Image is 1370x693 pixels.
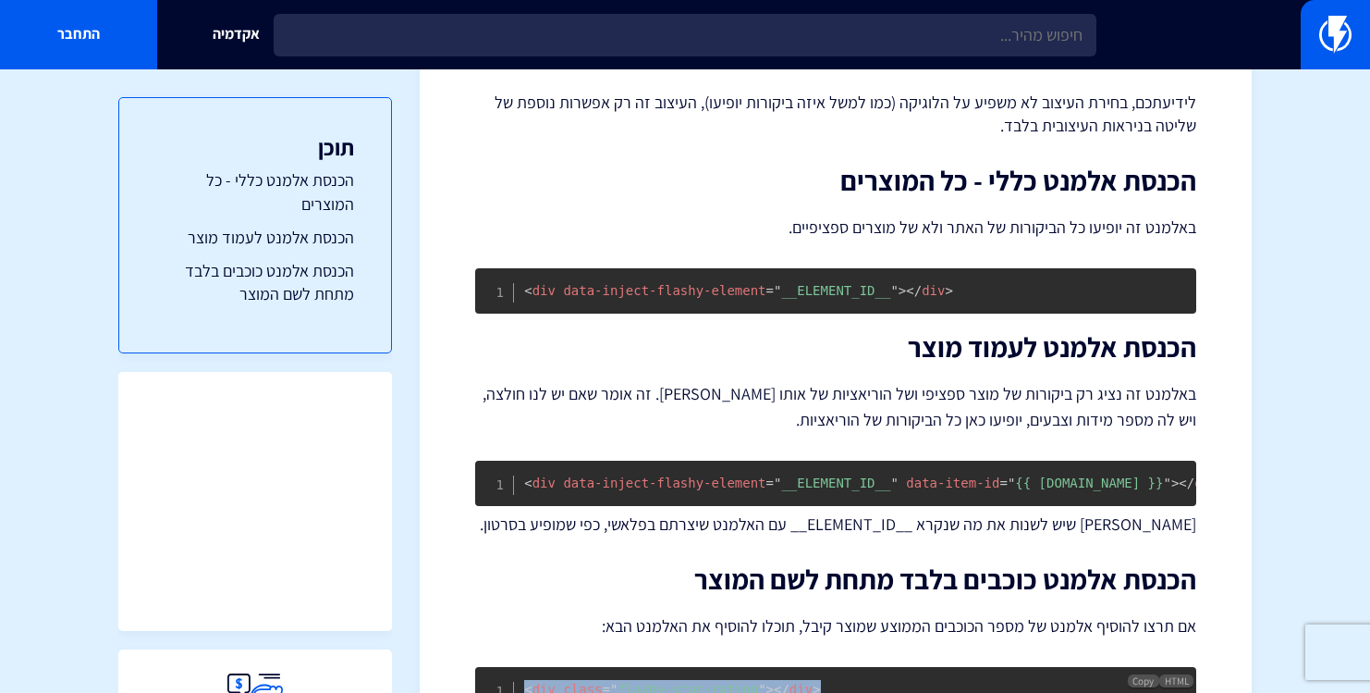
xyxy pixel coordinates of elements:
span: __ELEMENT_ID__ [766,476,899,490]
span: __ELEMENT_ID__ [766,283,899,298]
span: = [766,283,774,298]
span: " [890,476,898,490]
h2: הכנסת אלמנט לעמוד מוצר [475,332,1196,363]
h3: תוכן [156,135,354,159]
a: הכנסת אלמנט כוכבים בלבד מתחת לשם המוצר [156,259,354,306]
span: " [774,283,781,298]
p: באלמנט זה נציג רק ביקורות של מוצר ספציפי ושל הוריאציות של אותו [PERSON_NAME]. זה אומר שאם יש לנו ... [475,381,1196,433]
p: [PERSON_NAME] שיש לשנות את מה שנקרא __ELEMENT_ID__ עם האלמנט שיצרתם בפלאשי, כפי שמופיע בסרטון. [475,513,1196,537]
span: < [524,476,532,490]
span: div [524,476,556,490]
span: data-inject-flashy-element [563,476,765,490]
span: < [524,283,532,298]
span: Copy [1132,674,1154,687]
span: = [999,476,1007,490]
a: הכנסת אלמנט כללי - כל המוצרים [156,168,354,216]
span: " [1008,476,1015,490]
span: " [774,476,781,490]
span: = [766,476,774,490]
a: הכנסת אלמנט לעמוד מוצר [156,226,354,250]
span: > [1171,476,1179,490]
span: div [1179,476,1217,490]
p: לידיעתכם, בחירת העיצוב לא משפיע על הלוגיקה (כמו למשל איזה ביקורות יופיעו), העיצוב זה רק אפשרות נו... [475,91,1196,138]
p: אם תרצו להוסיף אלמנט של מספר הכוכבים הממוצע שמוצר קיבל, תוכלו להוסיף את האלמנט הבא: [475,613,1196,639]
span: " [890,283,898,298]
span: data-inject-flashy-element [563,283,765,298]
p: באלמנט זה יופיעו כל הביקורות של האתר ולא של מוצרים ספציפיים. [475,215,1196,241]
button: Copy [1128,674,1159,687]
span: div [906,283,945,298]
input: חיפוש מהיר... [274,14,1095,56]
span: > [899,283,906,298]
span: </ [1179,476,1194,490]
span: div [524,283,556,298]
span: > [945,283,952,298]
h2: הכנסת אלמנט כללי - כל המוצרים [475,166,1196,196]
span: HTML [1159,674,1193,687]
span: {{ [DOMAIN_NAME] }} [999,476,1170,490]
span: data-item-id [906,476,999,490]
span: </ [906,283,922,298]
h2: הכנסת אלמנט כוכבים בלבד מתחת לשם המוצר [475,564,1196,595]
span: " [1163,476,1170,490]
